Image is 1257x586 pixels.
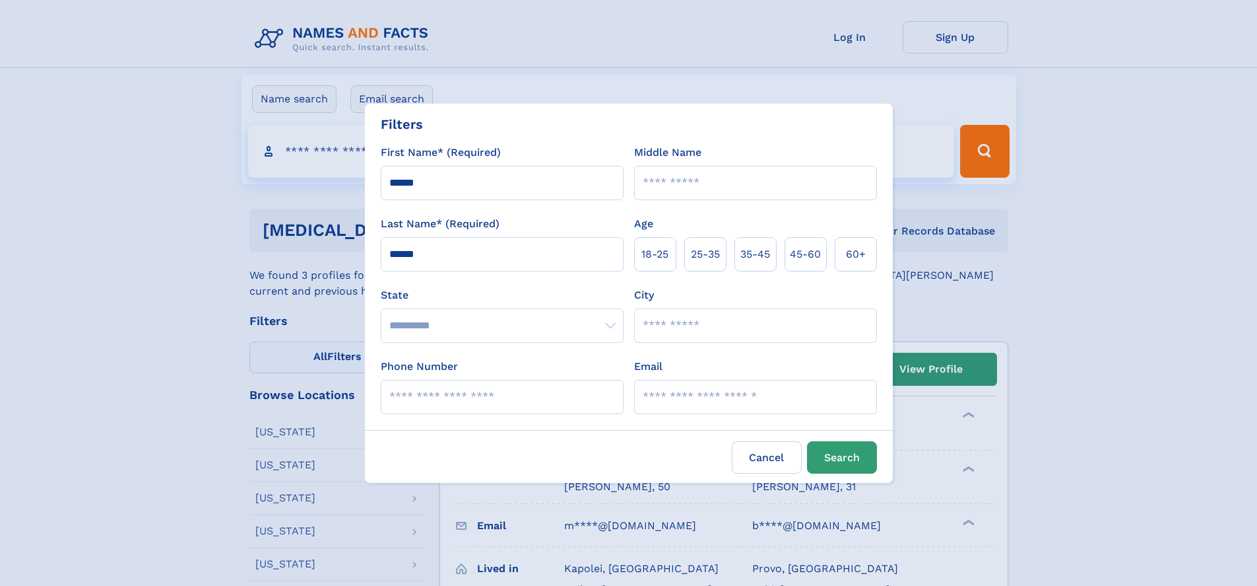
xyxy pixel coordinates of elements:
span: 25‑35 [691,246,720,262]
label: Middle Name [634,145,701,161]
span: 45‑60 [790,246,821,262]
label: Age [634,216,653,232]
span: 18‑25 [641,246,668,262]
label: State [381,287,624,303]
label: City [634,287,654,303]
button: Search [807,441,877,474]
div: Filters [381,114,423,134]
span: 35‑45 [740,246,770,262]
label: Last Name* (Required) [381,216,500,232]
span: 60+ [846,246,866,262]
label: Phone Number [381,359,458,375]
label: Cancel [732,441,802,474]
label: First Name* (Required) [381,145,501,161]
label: Email [634,359,662,375]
